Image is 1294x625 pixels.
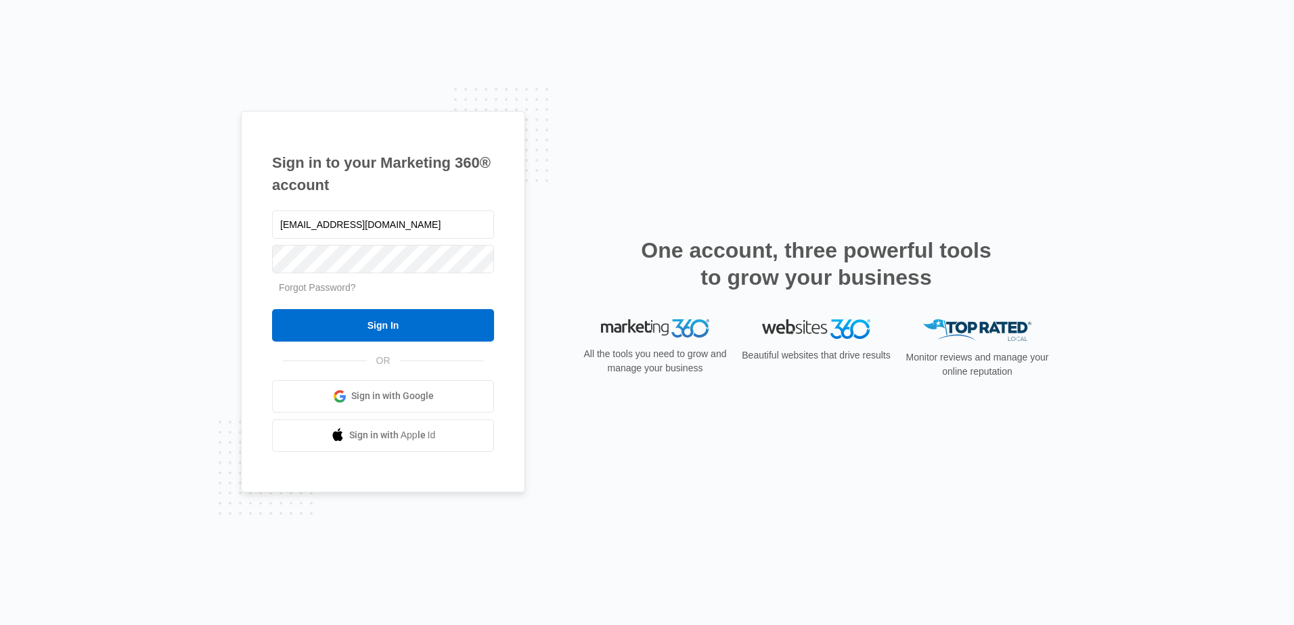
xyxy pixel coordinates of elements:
input: Email [272,210,494,239]
img: Marketing 360 [601,319,709,338]
p: All the tools you need to grow and manage your business [579,347,731,375]
img: Websites 360 [762,319,870,339]
span: Sign in with Google [351,389,434,403]
input: Sign In [272,309,494,342]
p: Monitor reviews and manage your online reputation [901,350,1053,379]
a: Sign in with Apple Id [272,419,494,452]
h2: One account, three powerful tools to grow your business [637,237,996,291]
span: Sign in with Apple Id [349,428,436,442]
h1: Sign in to your Marketing 360® account [272,152,494,196]
a: Sign in with Google [272,380,494,413]
img: Top Rated Local [923,319,1031,342]
span: OR [367,354,400,368]
p: Beautiful websites that drive results [740,348,892,363]
a: Forgot Password? [279,282,356,293]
